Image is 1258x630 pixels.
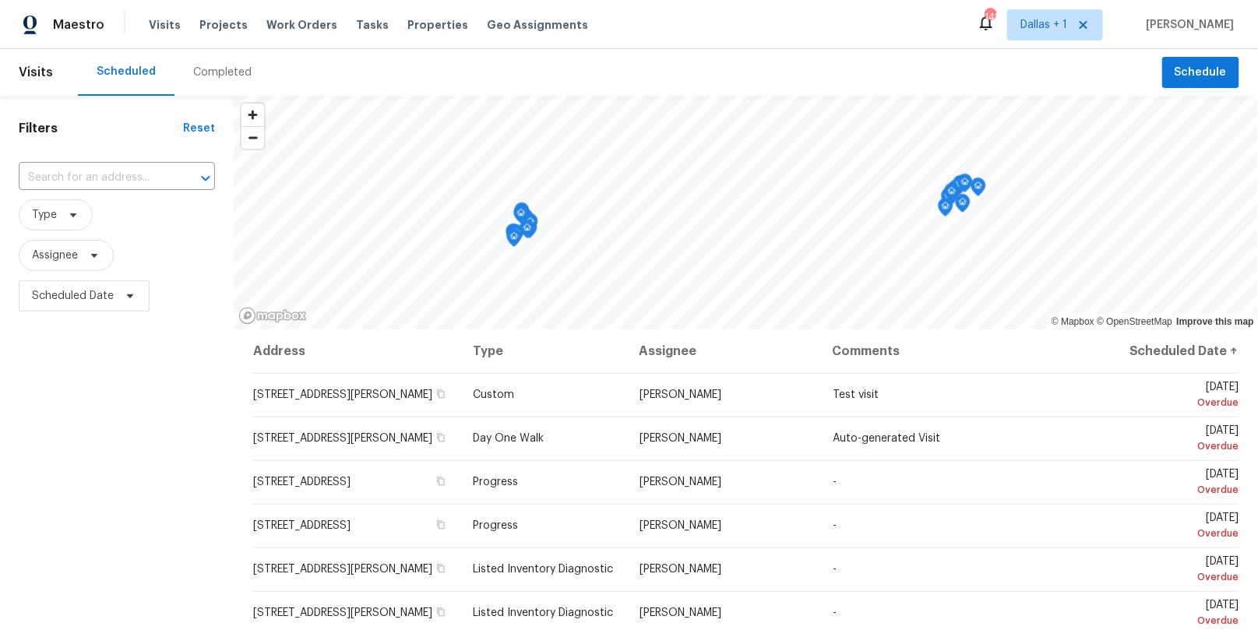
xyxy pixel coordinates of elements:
th: Scheduled Date ↑ [1116,329,1239,373]
div: Map marker [971,178,986,202]
span: [STREET_ADDRESS][PERSON_NAME] [253,564,432,575]
button: Copy Address [434,605,448,619]
span: Maestro [53,17,104,33]
span: [DATE] [1129,425,1239,454]
th: Assignee [627,329,820,373]
span: Visits [19,55,53,90]
div: Reset [183,121,215,136]
div: Overdue [1129,482,1239,498]
button: Copy Address [434,431,448,445]
span: - [833,564,837,575]
span: Day One Walk [473,433,544,444]
input: Search for an address... [19,166,171,190]
button: Zoom out [241,126,264,149]
div: Map marker [506,228,522,252]
a: Mapbox [1052,316,1094,327]
div: Map marker [513,205,529,229]
span: - [833,477,837,487]
span: [DATE] [1129,600,1239,628]
span: Listed Inventory Diagnostic [473,564,613,575]
span: [PERSON_NAME] [640,389,721,400]
span: Geo Assignments [487,17,588,33]
span: [DATE] [1129,556,1239,585]
span: Listed Inventory Diagnostic [473,607,613,618]
a: Improve this map [1177,316,1254,327]
button: Copy Address [434,518,448,532]
span: [STREET_ADDRESS][PERSON_NAME] [253,433,432,444]
span: [PERSON_NAME] [1140,17,1235,33]
span: Work Orders [266,17,337,33]
div: Map marker [523,213,538,238]
span: Dallas + 1 [1020,17,1067,33]
span: [PERSON_NAME] [640,433,721,444]
span: Scheduled Date [32,288,114,304]
div: Map marker [938,198,953,222]
button: Zoom in [241,104,264,126]
div: Map marker [957,174,973,198]
span: Visits [149,17,181,33]
span: Type [32,207,57,223]
span: Projects [199,17,248,33]
span: [DATE] [1129,469,1239,498]
span: [STREET_ADDRESS][PERSON_NAME] [253,389,432,400]
div: Overdue [1129,569,1239,585]
button: Schedule [1162,57,1239,89]
button: Copy Address [434,387,448,401]
span: - [833,520,837,531]
span: [PERSON_NAME] [640,520,721,531]
div: Completed [193,65,252,80]
span: Custom [473,389,514,400]
span: Tasks [356,19,389,30]
th: Comments [820,329,1116,373]
div: Overdue [1129,526,1239,541]
span: Schedule [1175,63,1227,83]
div: Map marker [520,220,535,244]
span: [STREET_ADDRESS][PERSON_NAME] [253,607,432,618]
span: Progress [473,520,518,531]
div: Map marker [514,202,530,227]
h1: Filters [19,121,183,136]
div: Map marker [509,224,524,248]
span: Progress [473,477,518,487]
div: 148 [985,9,995,25]
div: Overdue [1129,395,1239,410]
div: Scheduled [97,64,156,79]
span: [DATE] [1129,512,1239,541]
div: Map marker [941,188,957,212]
span: Auto-generated Visit [833,433,940,444]
a: OpenStreetMap [1097,316,1172,327]
a: Mapbox homepage [238,307,307,325]
span: Zoom out [241,127,264,149]
span: [PERSON_NAME] [640,607,721,618]
span: Properties [407,17,468,33]
span: [STREET_ADDRESS] [253,520,351,531]
div: Map marker [955,194,971,218]
div: Overdue [1129,613,1239,628]
div: Map marker [944,183,960,207]
button: Copy Address [434,474,448,488]
div: Map marker [953,175,968,199]
span: [DATE] [1129,382,1239,410]
button: Open [195,167,217,189]
span: [PERSON_NAME] [640,477,721,487]
span: - [833,607,837,618]
button: Copy Address [434,561,448,575]
span: Test visit [833,389,879,400]
th: Type [460,329,627,373]
span: Assignee [32,248,78,263]
span: [STREET_ADDRESS] [253,477,351,487]
span: [PERSON_NAME] [640,564,721,575]
div: Map marker [948,180,964,204]
div: Map marker [506,223,521,248]
div: Overdue [1129,438,1239,454]
th: Address [252,329,460,373]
